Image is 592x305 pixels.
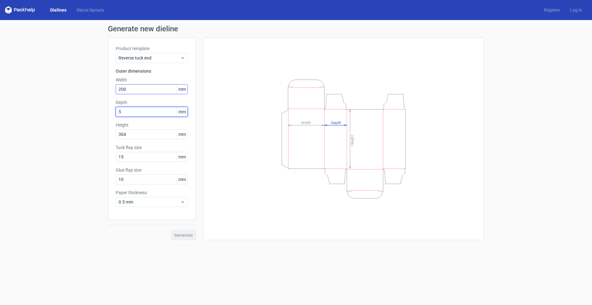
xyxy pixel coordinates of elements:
[301,120,311,125] tspan: Width
[71,7,109,13] a: Diecut layouts
[116,189,188,196] label: Paper thickness
[119,55,180,61] span: Reverse tuck end
[177,85,188,94] span: mm
[116,68,188,74] h3: Outer dimensions
[116,167,188,173] label: Glue flap size
[331,120,341,125] tspan: Depth
[116,144,188,151] label: Tuck flap size
[119,199,180,205] span: 0.5 mm
[177,107,188,116] span: mm
[177,175,188,184] span: mm
[116,77,188,83] label: Width
[177,152,188,162] span: mm
[116,122,188,128] label: Height
[45,7,71,13] a: Dielines
[108,25,484,33] h1: Generate new dieline
[350,135,354,146] tspan: Height
[539,7,565,13] a: Register
[116,99,188,106] label: Depth
[565,7,587,13] a: Log in
[116,45,188,52] label: Product template
[177,130,188,139] span: mm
